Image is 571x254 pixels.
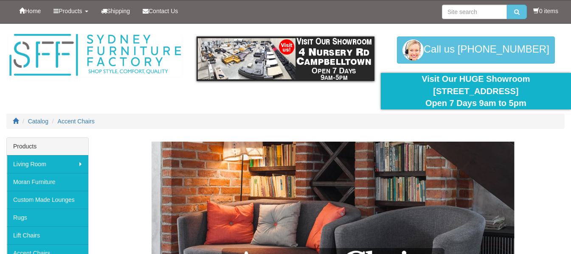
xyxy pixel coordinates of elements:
[13,0,47,22] a: Home
[6,32,184,78] img: Sydney Furniture Factory
[107,8,130,14] span: Shipping
[59,8,82,14] span: Products
[197,36,374,81] img: showroom.gif
[7,191,88,209] a: Custom Made Lounges
[149,8,178,14] span: Contact Us
[533,7,558,15] li: 0 items
[7,209,88,226] a: Rugs
[25,8,41,14] span: Home
[7,155,88,173] a: Living Room
[95,0,137,22] a: Shipping
[47,0,94,22] a: Products
[7,173,88,191] a: Moran Furniture
[7,138,88,155] div: Products
[442,5,507,19] input: Site search
[58,118,95,125] a: Accent Chairs
[28,118,48,125] a: Catalog
[7,226,88,244] a: Lift Chairs
[136,0,184,22] a: Contact Us
[387,73,565,109] div: Visit Our HUGE Showroom [STREET_ADDRESS] Open 7 Days 9am to 5pm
